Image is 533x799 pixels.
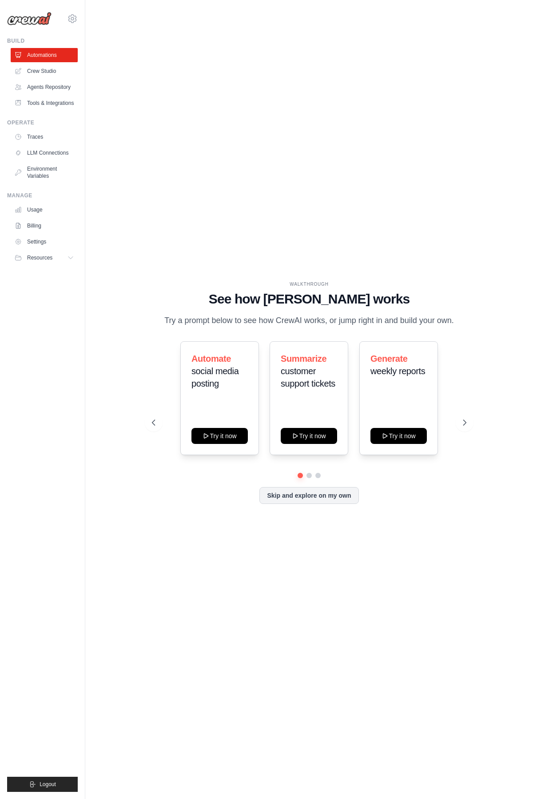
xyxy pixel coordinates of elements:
[7,37,78,44] div: Build
[370,354,408,364] span: Generate
[152,281,466,288] div: WALKTHROUGH
[11,80,78,94] a: Agents Repository
[281,366,335,388] span: customer support tickets
[11,235,78,249] a: Settings
[259,487,358,504] button: Skip and explore on my own
[11,146,78,160] a: LLM Connections
[160,314,458,327] p: Try a prompt below to see how CrewAI works, or jump right in and build your own.
[40,781,56,788] span: Logout
[7,119,78,126] div: Operate
[370,366,425,376] span: weekly reports
[11,96,78,110] a: Tools & Integrations
[11,48,78,62] a: Automations
[281,354,326,364] span: Summarize
[191,366,239,388] span: social media posting
[191,354,231,364] span: Automate
[370,428,427,444] button: Try it now
[7,777,78,792] button: Logout
[11,162,78,183] a: Environment Variables
[11,130,78,144] a: Traces
[191,428,248,444] button: Try it now
[7,192,78,199] div: Manage
[27,254,52,261] span: Resources
[11,64,78,78] a: Crew Studio
[281,428,337,444] button: Try it now
[152,291,466,307] h1: See how [PERSON_NAME] works
[7,12,52,25] img: Logo
[11,251,78,265] button: Resources
[11,203,78,217] a: Usage
[11,219,78,233] a: Billing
